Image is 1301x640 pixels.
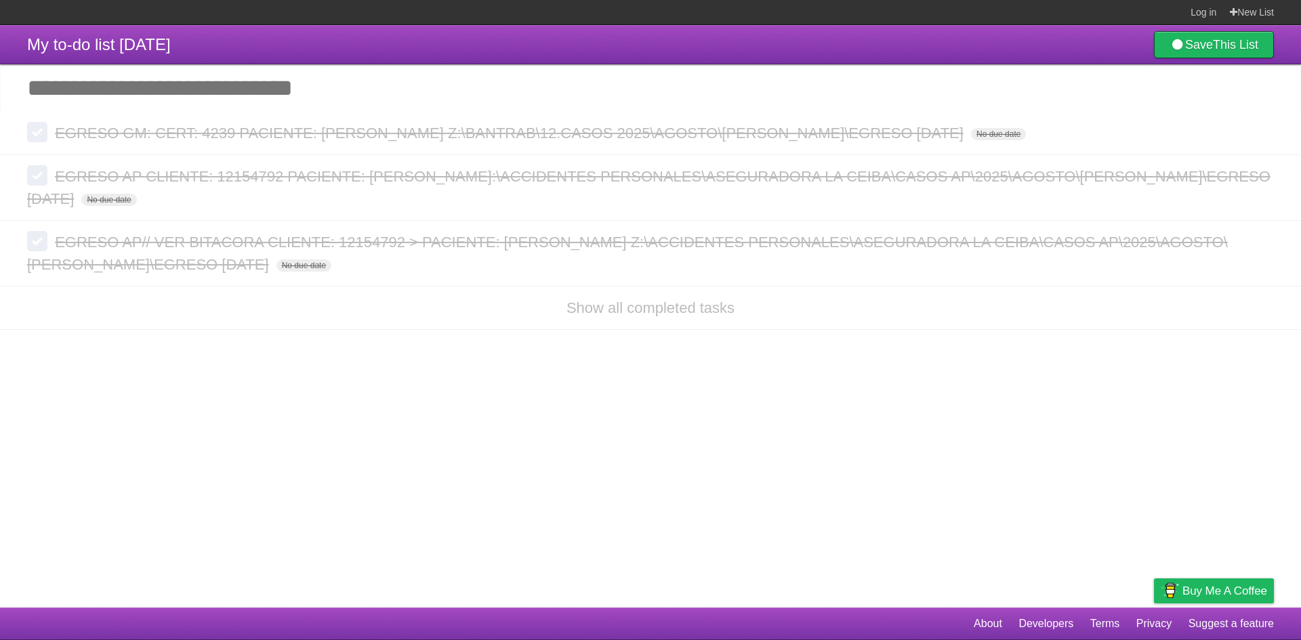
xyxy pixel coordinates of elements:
[974,611,1002,637] a: About
[1189,611,1274,637] a: Suggest a feature
[1182,579,1267,603] span: Buy me a coffee
[1154,578,1274,603] a: Buy me a coffee
[276,259,331,272] span: No due date
[81,194,136,206] span: No due date
[1154,31,1274,58] a: SaveThis List
[27,122,47,142] label: Done
[1161,579,1179,602] img: Buy me a coffee
[55,125,967,142] span: EGRESO GM: CERT: 4239 PACIENTE: [PERSON_NAME] Z:\BANTRAB\12.CASOS 2025\AGOSTO\[PERSON_NAME]\EGRES...
[1018,611,1073,637] a: Developers
[27,35,171,54] span: My to-do list [DATE]
[27,168,1271,207] span: EGRESO AP CLIENTE: 12154792 PACIENTE: [PERSON_NAME]:\ACCIDENTES PERSONALES\ASEGURADORA LA CEIBA\C...
[1090,611,1120,637] a: Terms
[27,165,47,186] label: Done
[1136,611,1172,637] a: Privacy
[566,299,735,316] a: Show all completed tasks
[27,231,47,251] label: Done
[971,128,1026,140] span: No due date
[27,234,1228,273] span: EGRESO AP// VER BITACORA CLIENTE: 12154792 > PACIENTE: [PERSON_NAME] Z:\ACCIDENTES PERSONALES\ASE...
[1213,38,1258,51] b: This List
